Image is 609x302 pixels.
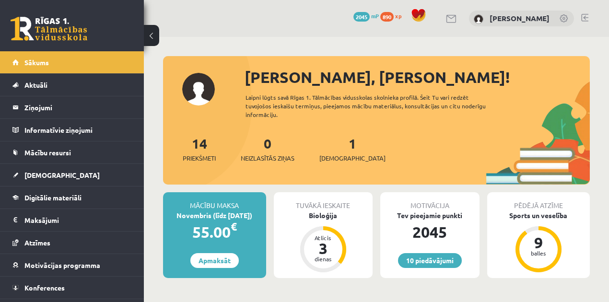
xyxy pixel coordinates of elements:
[24,81,47,89] span: Aktuāli
[12,232,132,254] a: Atzīmes
[183,135,216,163] a: 14Priekšmeti
[241,153,294,163] span: Neizlasītās ziņas
[371,12,379,20] span: mP
[24,171,100,179] span: [DEMOGRAPHIC_DATA]
[12,277,132,299] a: Konferences
[231,220,237,233] span: €
[490,13,550,23] a: [PERSON_NAME]
[12,74,132,96] a: Aktuāli
[12,96,132,118] a: Ziņojumi
[380,221,480,244] div: 2045
[24,96,132,118] legend: Ziņojumi
[395,12,401,20] span: xp
[163,221,266,244] div: 55.00
[24,283,65,292] span: Konferences
[274,210,373,274] a: Bioloģija Atlicis 3 dienas
[11,17,87,41] a: Rīgas 1. Tālmācības vidusskola
[24,119,132,141] legend: Informatīvie ziņojumi
[380,12,406,20] a: 890 xp
[309,235,338,241] div: Atlicis
[309,241,338,256] div: 3
[12,186,132,209] a: Digitālie materiāli
[274,210,373,221] div: Bioloģija
[487,210,590,274] a: Sports un veselība 9 balles
[524,235,553,250] div: 9
[319,135,386,163] a: 1[DEMOGRAPHIC_DATA]
[487,210,590,221] div: Sports un veselība
[24,58,49,67] span: Sākums
[163,192,266,210] div: Mācību maksa
[163,210,266,221] div: Novembris (līdz [DATE])
[524,250,553,256] div: balles
[353,12,379,20] a: 2045 mP
[380,12,394,22] span: 890
[12,254,132,276] a: Motivācijas programma
[183,153,216,163] span: Priekšmeti
[190,253,239,268] a: Apmaksāt
[24,148,71,157] span: Mācību resursi
[12,209,132,231] a: Maksājumi
[24,209,132,231] legend: Maksājumi
[24,238,50,247] span: Atzīmes
[241,135,294,163] a: 0Neizlasītās ziņas
[380,192,480,210] div: Motivācija
[24,261,100,269] span: Motivācijas programma
[12,164,132,186] a: [DEMOGRAPHIC_DATA]
[24,193,82,202] span: Digitālie materiāli
[474,14,483,24] img: Viktorija Bērziņa
[380,210,480,221] div: Tev pieejamie punkti
[398,253,462,268] a: 10 piedāvājumi
[12,119,132,141] a: Informatīvie ziņojumi
[353,12,370,22] span: 2045
[12,141,132,163] a: Mācību resursi
[319,153,386,163] span: [DEMOGRAPHIC_DATA]
[245,66,590,89] div: [PERSON_NAME], [PERSON_NAME]!
[487,192,590,210] div: Pēdējā atzīme
[274,192,373,210] div: Tuvākā ieskaite
[309,256,338,262] div: dienas
[246,93,502,119] div: Laipni lūgts savā Rīgas 1. Tālmācības vidusskolas skolnieka profilā. Šeit Tu vari redzēt tuvojošo...
[12,51,132,73] a: Sākums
